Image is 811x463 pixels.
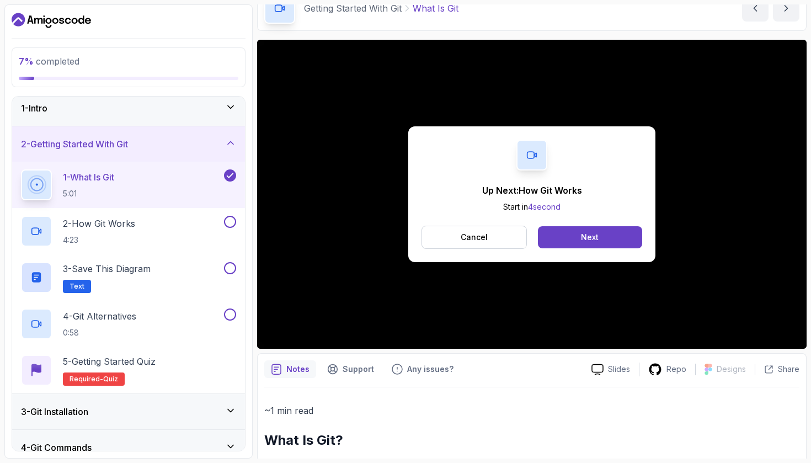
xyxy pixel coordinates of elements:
span: Text [70,282,84,291]
a: Dashboard [12,12,91,29]
button: Share [755,364,799,375]
span: completed [19,56,79,67]
p: Share [778,364,799,375]
h3: 3 - Git Installation [21,405,88,418]
h3: 4 - Git Commands [21,441,92,454]
span: quiz [103,375,118,384]
button: Support button [321,360,381,378]
button: 1-What Is Git5:01 [21,169,236,200]
p: Start in [482,201,582,212]
span: Required- [70,375,103,384]
p: Any issues? [407,364,453,375]
p: Repo [666,364,686,375]
button: Cancel [421,226,527,249]
a: Repo [639,363,695,376]
p: 5:01 [63,188,114,199]
p: Getting Started With Git [304,2,402,15]
p: 2 - How Git Works [63,217,135,230]
button: 3-Git Installation [12,394,245,429]
button: 2-Getting Started With Git [12,126,245,162]
button: 1-Intro [12,91,245,126]
span: 7 % [19,56,34,67]
button: notes button [264,360,316,378]
p: Cancel [461,232,488,243]
h2: What Is Git? [264,432,799,449]
button: Next [538,226,642,248]
button: 3-Save this diagramText [21,262,236,293]
h3: 1 - Intro [21,102,47,115]
button: 5-Getting Started QuizRequired-quiz [21,355,236,386]
p: Notes [286,364,310,375]
p: Designs [717,364,746,375]
p: 3 - Save this diagram [63,262,151,275]
p: 1 - What Is Git [63,171,114,184]
button: 4-Git Alternatives0:58 [21,308,236,339]
p: Up Next: How Git Works [482,184,582,197]
p: 4:23 [63,235,135,246]
p: 0:58 [63,327,136,338]
p: 4 - Git Alternatives [63,310,136,323]
p: Support [343,364,374,375]
button: Feedback button [385,360,460,378]
p: Slides [608,364,630,375]
h3: 2 - Getting Started With Git [21,137,128,151]
iframe: 1 - What is Git [257,40,807,349]
p: What Is Git [413,2,458,15]
p: ~1 min read [264,403,799,418]
a: Slides [583,364,639,375]
span: 4 second [528,202,561,211]
p: 5 - Getting Started Quiz [63,355,156,368]
div: Next [581,232,599,243]
button: 2-How Git Works4:23 [21,216,236,247]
